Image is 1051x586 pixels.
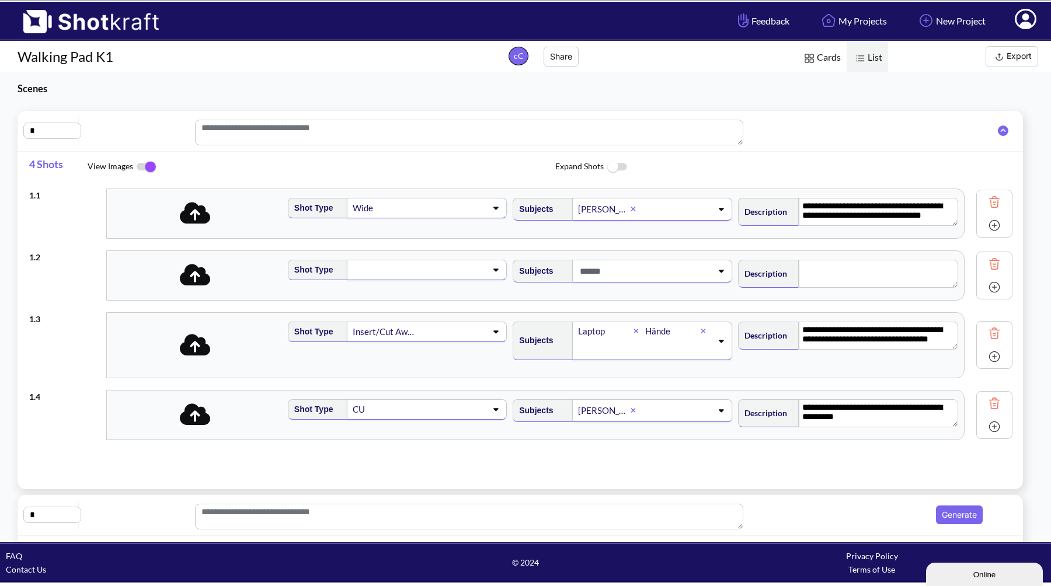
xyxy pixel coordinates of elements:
img: Hand Icon [735,11,751,30]
span: Subjects [513,401,553,420]
span: Feedback [735,14,789,27]
div: 1 . 3 [29,306,100,326]
span: View Images [88,155,555,179]
span: Shot Type [288,400,333,419]
span: cC [509,47,528,65]
button: Share [544,47,579,67]
span: Description [739,326,787,345]
div: [PERSON_NAME] [577,403,631,418]
img: Trash Icon [986,395,1003,412]
div: 1.2Shot TypeSubjectsDescriptionTrash IconAdd Icon [29,245,1012,306]
span: Subjects [513,331,553,350]
img: Add Icon [986,348,1003,365]
a: Contact Us [6,564,46,574]
img: Card Icon [802,51,817,66]
span: Shot Type [288,260,333,280]
div: Insert/Cut Away [352,324,416,340]
button: Generate [936,505,983,524]
div: 1 . 4 [29,384,100,403]
a: My Projects [810,5,896,36]
img: Home Icon [819,11,838,30]
img: Add Icon [986,278,1003,296]
div: 1 . 2 [29,245,100,264]
div: Wide [352,200,416,216]
img: ToggleOn Icon [133,155,159,179]
span: Cards [796,41,847,75]
img: Add Icon [986,217,1003,234]
span: Expand Shots [555,155,1023,180]
a: FAQ [6,551,22,561]
div: CU [352,402,416,417]
div: Laptop [577,323,634,339]
img: List Icon [852,51,868,66]
img: Add Icon [986,418,1003,435]
h3: Scenes [18,82,496,95]
span: © 2024 [352,556,698,569]
a: New Project [907,5,994,36]
span: Subjects [513,200,553,219]
div: Privacy Policy [699,549,1045,563]
div: Hände [644,323,701,339]
button: Export [986,46,1038,67]
img: Add Icon [916,11,936,30]
img: Trash Icon [986,255,1003,273]
img: Trash Icon [986,193,1003,211]
div: [PERSON_NAME] [577,201,631,217]
span: List [847,41,888,75]
span: Description [739,202,787,221]
span: Shot Type [288,198,333,218]
span: 4 Shots [29,152,88,183]
img: ToggleOff Icon [604,155,630,180]
span: Description [739,403,787,423]
span: Subjects [513,261,553,281]
img: Export Icon [992,50,1007,64]
span: Description [739,264,787,283]
span: Shot Type [288,322,333,341]
iframe: chat widget [926,560,1045,586]
div: 1 . 1 [29,183,100,202]
img: Trash Icon [986,325,1003,342]
div: Terms of Use [699,563,1045,576]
